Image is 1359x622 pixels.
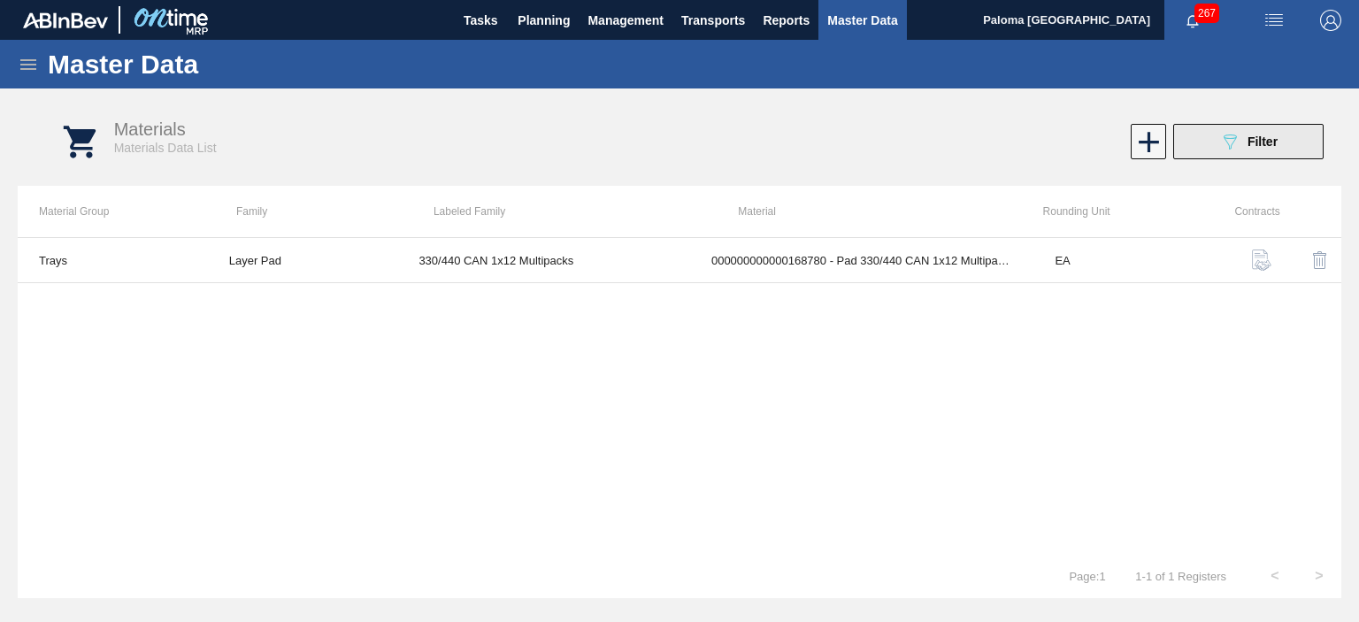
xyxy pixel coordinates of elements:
button: > [1297,554,1341,598]
td: EA [1033,238,1224,283]
td: Layer Pad [208,238,398,283]
td: 330/440 CAN 1x12 Multipacks [397,238,690,283]
span: Planning [518,10,570,31]
img: TNhmsLtSVTkK8tSr43FrP2fwEKptu5GPRR3wAAAABJRU5ErkJggg== [23,12,108,28]
div: Search Material Contracts [1232,239,1282,281]
td: Trays [18,238,208,283]
img: delete-icon [1309,250,1331,271]
span: Tasks [461,10,500,31]
span: Materials [114,119,186,139]
button: Notifications [1164,8,1221,33]
span: 1 - 1 of 1 Registers [1132,570,1226,583]
div: Filter Material [1164,124,1332,159]
div: Enable Material [1129,124,1164,159]
th: Labeled Family [412,186,717,237]
span: Materials Data List [114,141,217,155]
div: Disable Material [1292,239,1341,281]
td: 000000000000168780 - Pad 330/440 CAN 1x12 Multipacks [690,238,1033,283]
span: Reports [763,10,810,31]
button: delete-icon [1299,239,1341,281]
span: Master Data [827,10,897,31]
span: Transports [681,10,745,31]
th: Material Group [18,186,215,237]
img: contract-icon [1251,250,1272,271]
span: Page : 1 [1069,570,1105,583]
img: userActions [1263,10,1285,31]
button: < [1253,554,1297,598]
span: 267 [1194,4,1219,23]
th: Contracts [1219,186,1280,237]
span: Management [587,10,664,31]
img: Logout [1320,10,1341,31]
span: Filter [1248,134,1278,149]
button: Filter [1173,124,1324,159]
button: contract-icon [1240,239,1283,281]
th: Rounding Unit [1022,186,1219,237]
th: Family [215,186,412,237]
th: Material [717,186,1021,237]
h1: Master Data [48,54,362,74]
